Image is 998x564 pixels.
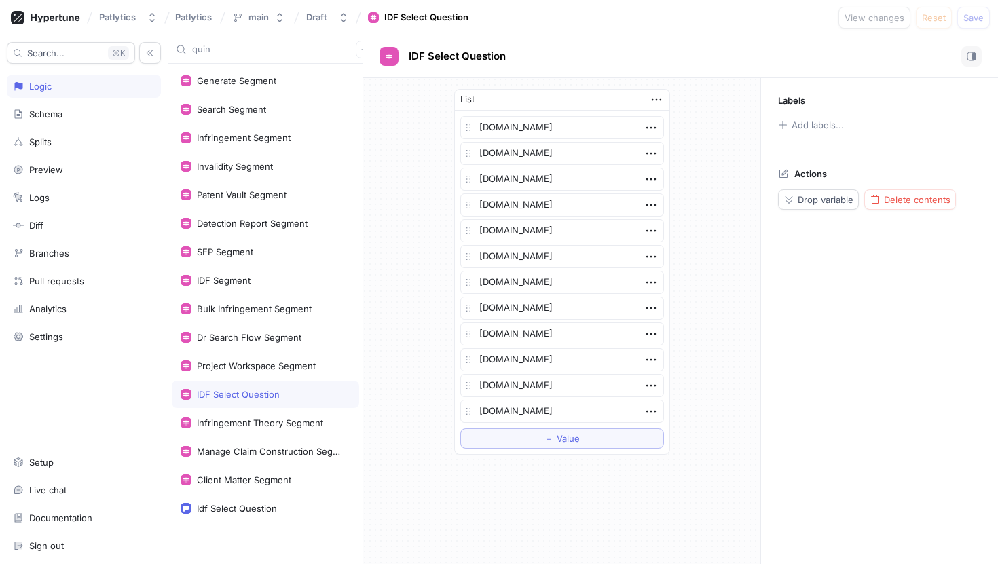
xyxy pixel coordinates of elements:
[963,14,984,22] span: Save
[29,81,52,92] div: Logic
[460,193,664,217] textarea: [DOMAIN_NAME]
[29,512,92,523] div: Documentation
[99,12,136,23] div: Patlytics
[794,168,827,179] p: Actions
[460,116,664,139] textarea: [DOMAIN_NAME]
[460,400,664,423] textarea: [DOMAIN_NAME]
[957,7,990,29] button: Save
[778,95,805,106] p: Labels
[29,457,54,468] div: Setup
[29,303,67,314] div: Analytics
[7,506,161,529] a: Documentation
[197,332,301,343] div: Dr Search Flow Segment
[94,6,163,29] button: Patlytics
[29,485,67,495] div: Live chat
[7,42,135,64] button: Search...K
[460,428,664,449] button: ＋Value
[29,109,62,119] div: Schema
[460,374,664,397] textarea: [DOMAIN_NAME]
[29,248,69,259] div: Branches
[197,218,308,229] div: Detection Report Segment
[197,389,280,400] div: IDF Select Question
[197,417,323,428] div: Infringement Theory Segment
[197,75,276,86] div: Generate Segment
[197,303,312,314] div: Bulk Infringement Segment
[778,189,859,210] button: Drop variable
[773,116,848,134] button: Add labels...
[544,434,553,443] span: ＋
[460,93,475,107] div: List
[384,11,468,24] div: IDF Select Question
[460,219,664,242] textarea: [DOMAIN_NAME]
[460,142,664,165] textarea: [DOMAIN_NAME]
[460,168,664,191] textarea: [DOMAIN_NAME]
[460,245,664,268] textarea: [DOMAIN_NAME]
[197,474,291,485] div: Client Matter Segment
[197,275,251,286] div: IDF Segment
[29,164,63,175] div: Preview
[197,360,316,371] div: Project Workspace Segment
[197,104,266,115] div: Search Segment
[884,195,950,204] span: Delete contents
[197,446,345,457] div: Manage Claim Construction Segment
[29,331,63,342] div: Settings
[557,434,580,443] span: Value
[108,46,129,60] div: K
[845,14,904,22] span: View changes
[460,271,664,294] textarea: [DOMAIN_NAME]
[29,220,43,231] div: Diff
[916,7,952,29] button: Reset
[301,6,354,29] button: Draft
[197,189,287,200] div: Patent Vault Segment
[922,14,946,22] span: Reset
[197,503,277,514] div: Idf Select Question
[409,51,506,62] span: IDF Select Question
[29,136,52,147] div: Splits
[306,12,327,23] div: Draft
[175,12,212,22] span: Patlytics
[27,49,64,57] span: Search...
[798,195,853,204] span: Drop variable
[460,322,664,345] textarea: [DOMAIN_NAME]
[460,297,664,320] textarea: [DOMAIN_NAME]
[192,43,330,56] input: Search...
[227,6,291,29] button: main
[838,7,910,29] button: View changes
[197,246,253,257] div: SEP Segment
[197,161,273,172] div: Invalidity Segment
[248,12,269,23] div: main
[29,192,50,203] div: Logs
[864,189,956,210] button: Delete contents
[29,276,84,286] div: Pull requests
[29,540,64,551] div: Sign out
[197,132,291,143] div: Infringement Segment
[460,348,664,371] textarea: [DOMAIN_NAME]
